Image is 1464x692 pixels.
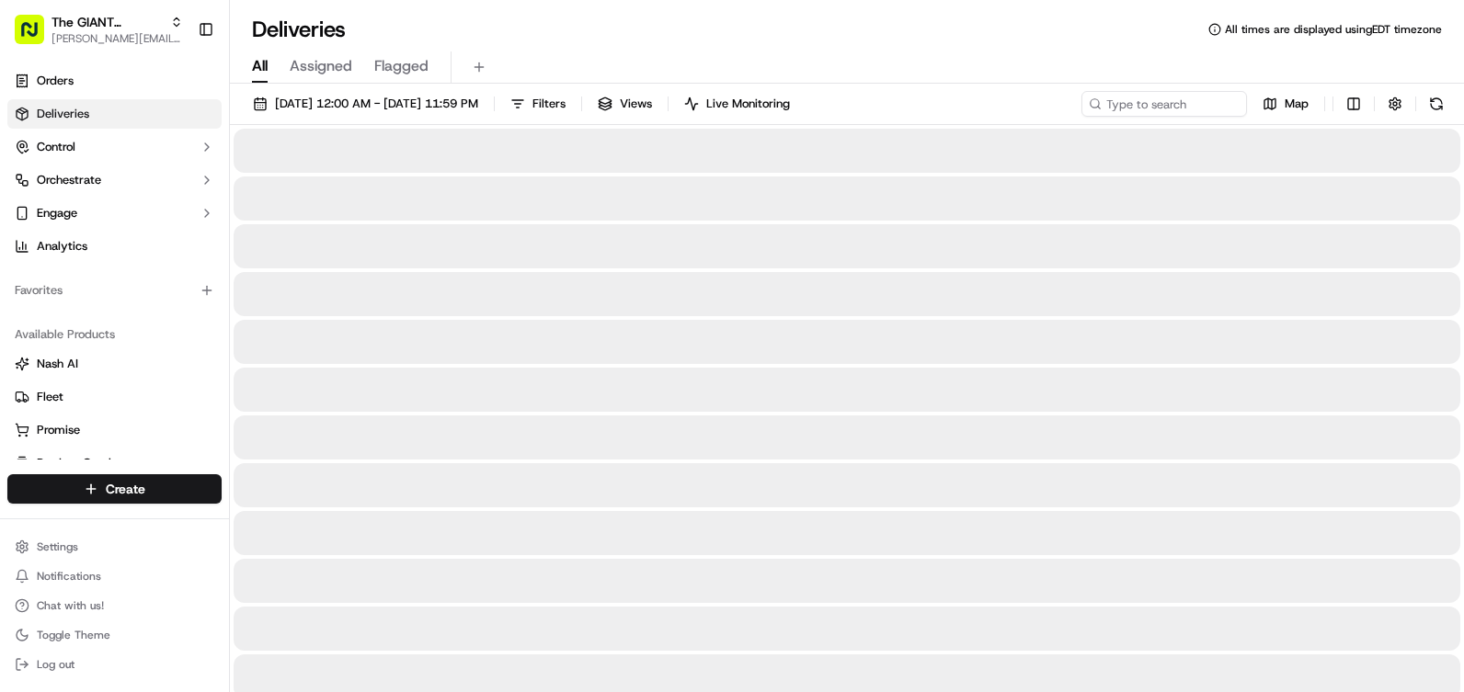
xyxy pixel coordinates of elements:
[37,106,89,122] span: Deliveries
[1424,91,1449,117] button: Refresh
[37,205,77,221] span: Engage
[7,534,222,560] button: Settings
[15,356,214,372] a: Nash AI
[1285,96,1309,112] span: Map
[51,13,163,31] button: The GIANT Company
[502,91,574,117] button: Filters
[37,628,110,642] span: Toggle Theme
[7,320,222,349] div: Available Products
[7,652,222,677] button: Log out
[7,99,222,129] a: Deliveries
[7,349,222,379] button: Nash AI
[7,232,222,261] a: Analytics
[37,569,101,584] span: Notifications
[37,422,80,438] span: Promise
[37,598,104,613] span: Chat with us!
[1225,22,1442,37] span: All times are displayed using EDT timezone
[589,91,660,117] button: Views
[15,422,214,438] a: Promise
[7,132,222,162] button: Control
[532,96,566,112] span: Filters
[37,172,101,188] span: Orchestrate
[7,199,222,228] button: Engage
[290,55,352,77] span: Assigned
[15,389,214,405] a: Fleet
[252,15,346,44] h1: Deliveries
[706,96,790,112] span: Live Monitoring
[37,238,87,255] span: Analytics
[7,448,222,478] button: Product Catalog
[252,55,268,77] span: All
[7,7,190,51] button: The GIANT Company[PERSON_NAME][EMAIL_ADDRESS][PERSON_NAME][DOMAIN_NAME]
[51,31,183,46] button: [PERSON_NAME][EMAIL_ADDRESS][PERSON_NAME][DOMAIN_NAME]
[7,66,222,96] a: Orders
[7,415,222,445] button: Promise
[245,91,486,117] button: [DATE] 12:00 AM - [DATE] 11:59 PM
[15,455,214,471] a: Product Catalog
[7,165,222,195] button: Orchestrate
[275,96,478,112] span: [DATE] 12:00 AM - [DATE] 11:59 PM
[620,96,652,112] span: Views
[37,139,75,155] span: Control
[7,563,222,589] button: Notifications
[37,389,63,405] span: Fleet
[37,73,74,89] span: Orders
[106,480,145,498] span: Create
[374,55,429,77] span: Flagged
[1254,91,1317,117] button: Map
[7,593,222,618] button: Chat with us!
[37,356,78,372] span: Nash AI
[7,622,222,648] button: Toggle Theme
[7,382,222,412] button: Fleet
[37,539,78,554] span: Settings
[7,474,222,504] button: Create
[1081,91,1247,117] input: Type to search
[7,276,222,305] div: Favorites
[37,657,74,672] span: Log out
[37,455,125,471] span: Product Catalog
[676,91,798,117] button: Live Monitoring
